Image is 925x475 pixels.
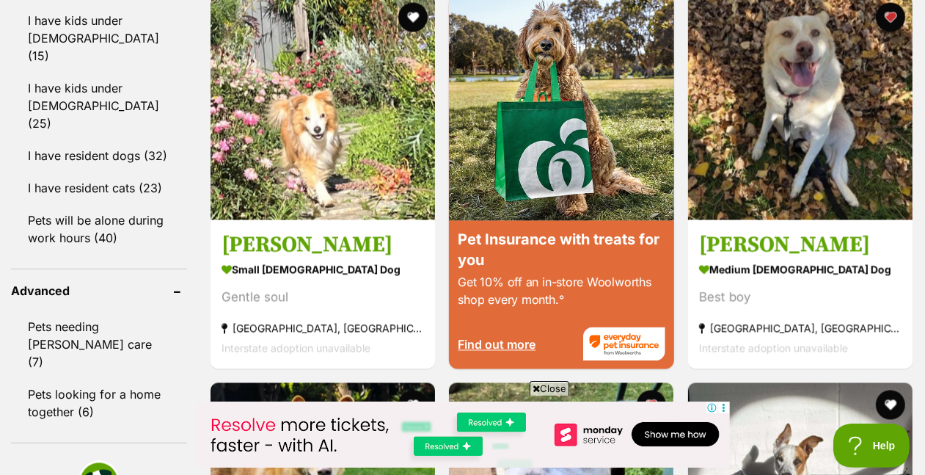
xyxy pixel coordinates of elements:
[699,319,902,338] strong: [GEOGRAPHIC_DATA], [GEOGRAPHIC_DATA]
[11,141,187,172] a: I have resident dogs (32)
[11,285,187,298] header: Advanced
[11,173,187,204] a: I have resident cats (23)
[688,220,913,369] a: [PERSON_NAME] medium [DEMOGRAPHIC_DATA] Dog Best boy [GEOGRAPHIC_DATA], [GEOGRAPHIC_DATA] Interst...
[1,1,13,13] img: consumer-privacy-logo.png
[699,288,902,308] div: Best boy
[11,312,187,378] a: Pets needing [PERSON_NAME] care (7)
[11,380,187,428] a: Pets looking for a home together (6)
[11,73,187,139] a: I have kids under [DEMOGRAPHIC_DATA] (25)
[876,3,905,32] button: favourite
[196,402,730,468] iframe: Advertisement
[833,424,910,468] iframe: Help Scout Beacon - Open
[699,231,902,259] h3: [PERSON_NAME]
[398,391,428,420] button: favourite
[222,319,424,338] strong: [GEOGRAPHIC_DATA], [GEOGRAPHIC_DATA]
[222,231,424,259] h3: [PERSON_NAME]
[876,391,905,420] button: favourite
[222,259,424,280] strong: small [DEMOGRAPHIC_DATA] Dog
[699,259,902,280] strong: medium [DEMOGRAPHIC_DATA] Dog
[637,391,667,420] button: favourite
[222,342,370,355] span: Interstate adoption unavailable
[11,6,187,72] a: I have kids under [DEMOGRAPHIC_DATA] (15)
[398,3,428,32] button: favourite
[222,288,424,308] div: Gentle soul
[11,206,187,254] a: Pets will be alone during work hours (40)
[211,220,435,369] a: [PERSON_NAME] small [DEMOGRAPHIC_DATA] Dog Gentle soul [GEOGRAPHIC_DATA], [GEOGRAPHIC_DATA] Inter...
[699,342,848,355] span: Interstate adoption unavailable
[530,381,569,396] span: Close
